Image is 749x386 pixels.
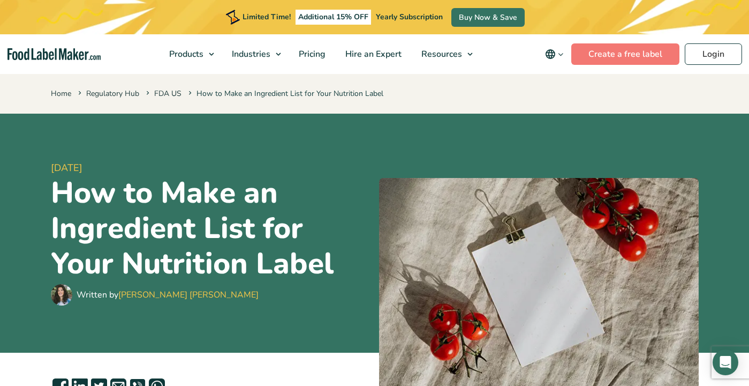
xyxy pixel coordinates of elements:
[243,12,291,22] span: Limited Time!
[51,161,370,175] span: [DATE]
[376,12,443,22] span: Yearly Subscription
[77,288,259,301] div: Written by
[412,34,478,74] a: Resources
[86,88,139,99] a: Regulatory Hub
[713,350,738,375] div: Open Intercom Messenger
[296,48,327,60] span: Pricing
[571,43,679,65] a: Create a free label
[51,88,71,99] a: Home
[222,34,286,74] a: Industries
[685,43,742,65] a: Login
[229,48,271,60] span: Industries
[118,289,259,301] a: [PERSON_NAME] [PERSON_NAME]
[289,34,333,74] a: Pricing
[154,88,181,99] a: FDA US
[166,48,205,60] span: Products
[51,284,72,306] img: Maria Abi Hanna - Food Label Maker
[186,88,383,99] span: How to Make an Ingredient List for Your Nutrition Label
[296,10,371,25] span: Additional 15% OFF
[336,34,409,74] a: Hire an Expert
[342,48,403,60] span: Hire an Expert
[418,48,463,60] span: Resources
[160,34,220,74] a: Products
[451,8,525,27] a: Buy Now & Save
[51,175,370,281] h1: How to Make an Ingredient List for Your Nutrition Label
